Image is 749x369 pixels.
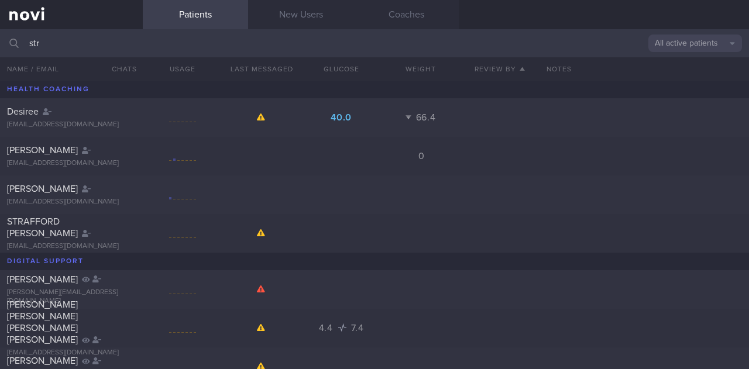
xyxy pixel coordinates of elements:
[7,349,136,357] div: [EMAIL_ADDRESS][DOMAIN_NAME]
[7,159,136,168] div: [EMAIL_ADDRESS][DOMAIN_NAME]
[7,288,136,306] div: [PERSON_NAME][EMAIL_ADDRESS][DOMAIN_NAME]
[143,57,222,81] div: Usage
[331,113,352,122] span: 40.0
[319,323,336,333] span: 4.4
[7,146,78,155] span: [PERSON_NAME]
[7,275,78,284] span: [PERSON_NAME]
[7,120,136,129] div: [EMAIL_ADDRESS][DOMAIN_NAME]
[381,57,460,81] button: Weight
[7,356,78,365] span: [PERSON_NAME]
[416,113,436,122] span: 66.4
[222,57,301,81] button: Last Messaged
[540,57,749,81] div: Notes
[7,198,136,206] div: [EMAIL_ADDRESS][DOMAIN_NAME]
[7,300,78,344] span: [PERSON_NAME] [PERSON_NAME] [PERSON_NAME] [PERSON_NAME]
[7,242,136,251] div: [EMAIL_ADDRESS][DOMAIN_NAME]
[351,323,363,333] span: 7.4
[96,57,143,81] button: Chats
[7,217,78,238] span: STRAFFORD [PERSON_NAME]
[7,107,39,116] span: Desiree
[301,57,380,81] button: Glucose
[418,151,425,161] span: 0
[460,57,539,81] button: Review By
[648,35,742,52] button: All active patients
[7,184,78,194] span: [PERSON_NAME]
